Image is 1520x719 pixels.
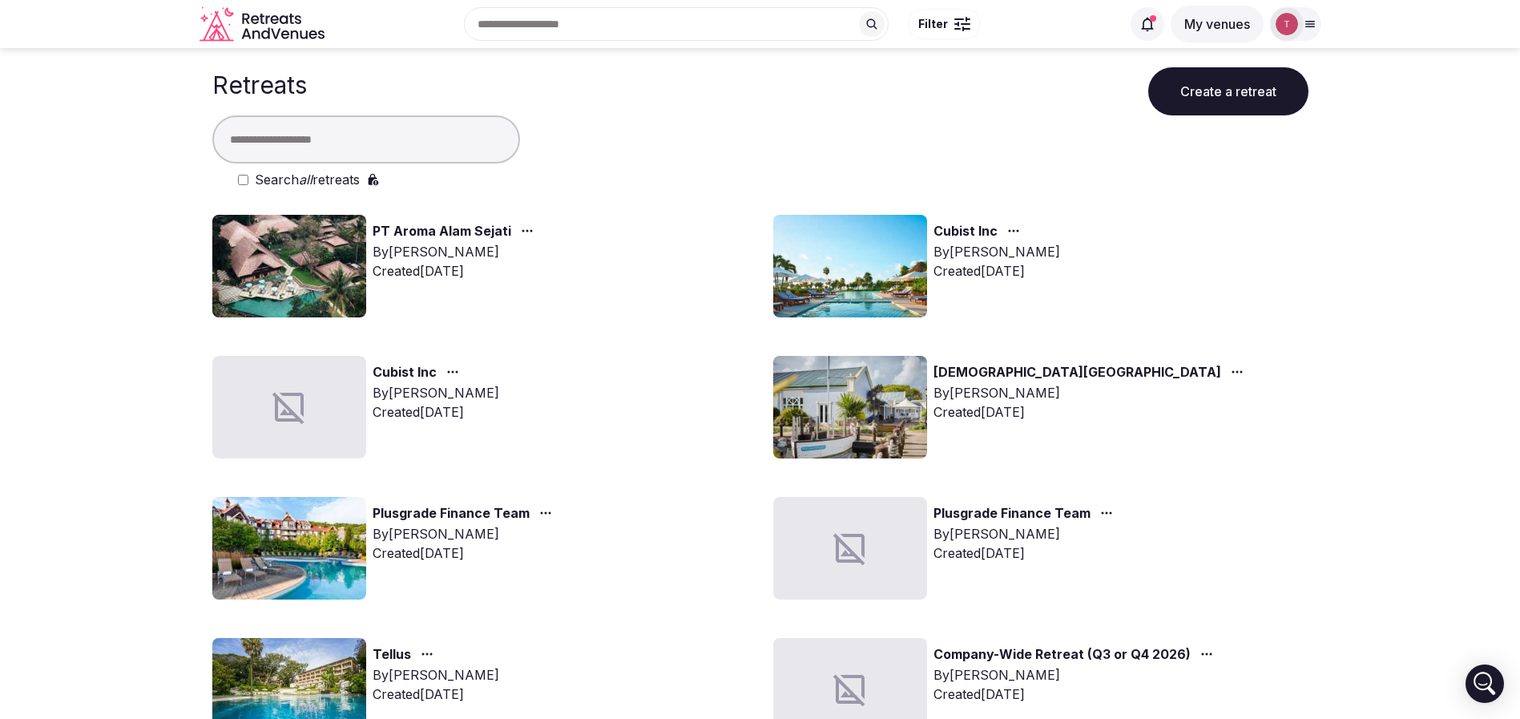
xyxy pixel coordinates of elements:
[200,6,328,42] svg: Retreats and Venues company logo
[212,71,307,99] h1: Retreats
[255,170,360,189] label: Search retreats
[373,503,530,524] a: Plusgrade Finance Team
[933,261,1060,281] div: Created [DATE]
[200,6,328,42] a: Visit the homepage
[933,665,1220,685] div: By [PERSON_NAME]
[933,644,1191,665] a: Company-Wide Retreat (Q3 or Q4 2026)
[908,9,981,39] button: Filter
[1148,67,1308,115] button: Create a retreat
[1171,16,1264,32] a: My venues
[373,362,437,383] a: Cubist Inc
[773,215,927,317] img: Top retreat image for the retreat: Cubist Inc
[299,172,312,188] em: all
[933,383,1250,402] div: By [PERSON_NAME]
[373,383,499,402] div: By [PERSON_NAME]
[373,665,499,685] div: By [PERSON_NAME]
[1171,6,1264,42] button: My venues
[933,362,1221,383] a: [DEMOGRAPHIC_DATA][GEOGRAPHIC_DATA]
[933,524,1119,543] div: By [PERSON_NAME]
[1276,13,1298,35] img: Thiago Martins
[373,242,540,261] div: By [PERSON_NAME]
[933,221,998,242] a: Cubist Inc
[373,261,540,281] div: Created [DATE]
[373,543,558,563] div: Created [DATE]
[933,242,1060,261] div: By [PERSON_NAME]
[373,685,499,704] div: Created [DATE]
[212,497,366,600] img: Top retreat image for the retreat: Plusgrade Finance Team
[933,402,1250,422] div: Created [DATE]
[373,644,411,665] a: Tellus
[933,543,1119,563] div: Created [DATE]
[373,221,511,242] a: PT Aroma Alam Sejati
[212,215,366,317] img: Top retreat image for the retreat: PT Aroma Alam Sejati
[933,685,1220,704] div: Created [DATE]
[933,503,1091,524] a: Plusgrade Finance Team
[918,16,948,32] span: Filter
[1466,664,1504,703] div: Open Intercom Messenger
[373,524,558,543] div: By [PERSON_NAME]
[773,356,927,458] img: Top retreat image for the retreat: The Liberty Church
[373,402,499,422] div: Created [DATE]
